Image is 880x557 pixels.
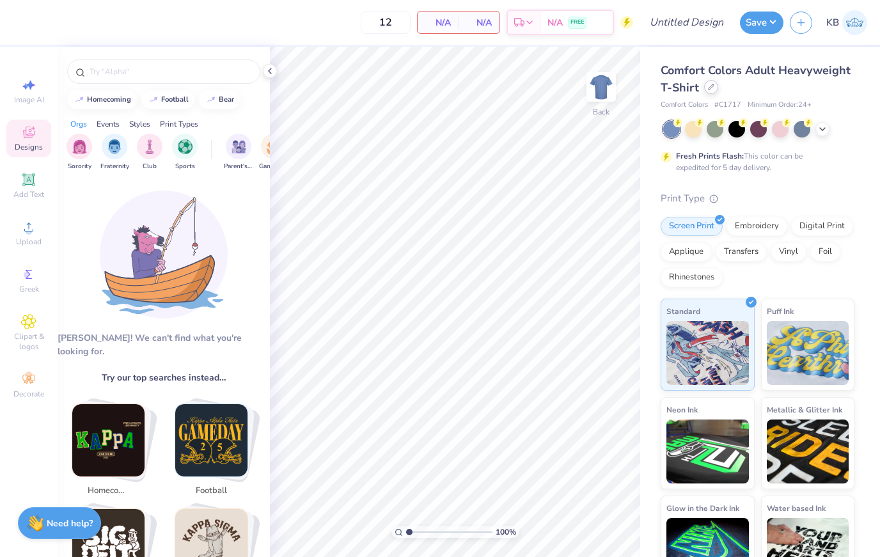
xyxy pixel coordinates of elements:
div: Foil [810,242,840,262]
button: filter button [67,134,92,171]
div: homecoming [87,96,131,103]
button: filter button [137,134,162,171]
span: Metallic & Glitter Ink [767,403,842,416]
div: [PERSON_NAME]! We can't find what you're looking for. [58,331,270,358]
button: filter button [172,134,198,171]
span: Minimum Order: 24 + [748,100,812,111]
button: filter button [259,134,288,171]
button: football [141,90,194,109]
span: Decorate [13,389,44,399]
button: filter button [224,134,253,171]
img: trend_line.gif [206,96,216,104]
img: football [175,404,247,476]
span: 100 % [496,526,516,538]
span: Club [143,162,157,171]
div: Back [593,106,609,118]
span: Greek [19,284,39,294]
strong: Fresh Prints Flash: [676,151,744,161]
a: KB [826,10,867,35]
span: Puff Ink [767,304,794,318]
div: Styles [129,118,150,130]
div: filter for Sorority [67,134,92,171]
button: bear [199,90,240,109]
div: Events [97,118,120,130]
button: Save [740,12,783,34]
input: – – [361,11,411,34]
input: Untitled Design [640,10,734,35]
span: Comfort Colors [661,100,708,111]
div: Vinyl [771,242,806,262]
div: Transfers [716,242,767,262]
img: Kate Beckley [842,10,867,35]
div: filter for Sports [172,134,198,171]
span: Fraternity [100,162,129,171]
img: Club Image [143,139,157,154]
img: Parent's Weekend Image [232,139,246,154]
span: N/A [547,16,563,29]
span: FREE [570,18,584,27]
span: football [191,485,232,498]
span: N/A [466,16,492,29]
div: Screen Print [661,217,723,236]
div: Applique [661,242,712,262]
div: filter for Club [137,134,162,171]
button: Stack Card Button football [167,404,263,502]
img: homecoming [72,404,145,476]
span: Neon Ink [666,403,698,416]
span: Sorority [68,162,91,171]
img: trend_line.gif [148,96,159,104]
span: Comfort Colors Adult Heavyweight T-Shirt [661,63,851,95]
span: # C1717 [714,100,741,111]
div: Digital Print [791,217,853,236]
div: Embroidery [727,217,787,236]
img: Loading... [100,191,228,318]
span: KB [826,15,839,30]
div: bear [219,96,234,103]
div: Orgs [70,118,87,130]
img: Puff Ink [767,321,849,385]
div: football [161,96,189,103]
button: filter button [100,134,129,171]
span: Sports [175,162,195,171]
span: Parent's Weekend [224,162,253,171]
img: Sorority Image [72,139,87,154]
div: Rhinestones [661,268,723,287]
img: trend_line.gif [74,96,84,104]
button: homecoming [67,90,137,109]
div: filter for Parent's Weekend [224,134,253,171]
span: Game Day [259,162,288,171]
button: Stack Card Button homecoming [64,404,161,502]
input: Try "Alpha" [88,65,252,78]
span: Try our top searches instead… [102,371,226,384]
span: Upload [16,237,42,247]
span: Image AI [14,95,44,105]
span: Clipart & logos [6,331,51,352]
img: Back [588,74,614,100]
img: Neon Ink [666,420,749,483]
div: filter for Fraternity [100,134,129,171]
img: Metallic & Glitter Ink [767,420,849,483]
span: Water based Ink [767,501,826,515]
span: N/A [425,16,451,29]
img: Fraternity Image [107,139,122,154]
span: homecoming [88,485,129,498]
span: Glow in the Dark Ink [666,501,739,515]
img: Standard [666,321,749,385]
img: Sports Image [178,139,192,154]
div: filter for Game Day [259,134,288,171]
span: Add Text [13,189,44,200]
div: This color can be expedited for 5 day delivery. [676,150,833,173]
img: Game Day Image [267,139,281,154]
strong: Need help? [47,517,93,530]
div: Print Type [661,191,854,206]
span: Standard [666,304,700,318]
span: Designs [15,142,43,152]
div: Print Types [160,118,198,130]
